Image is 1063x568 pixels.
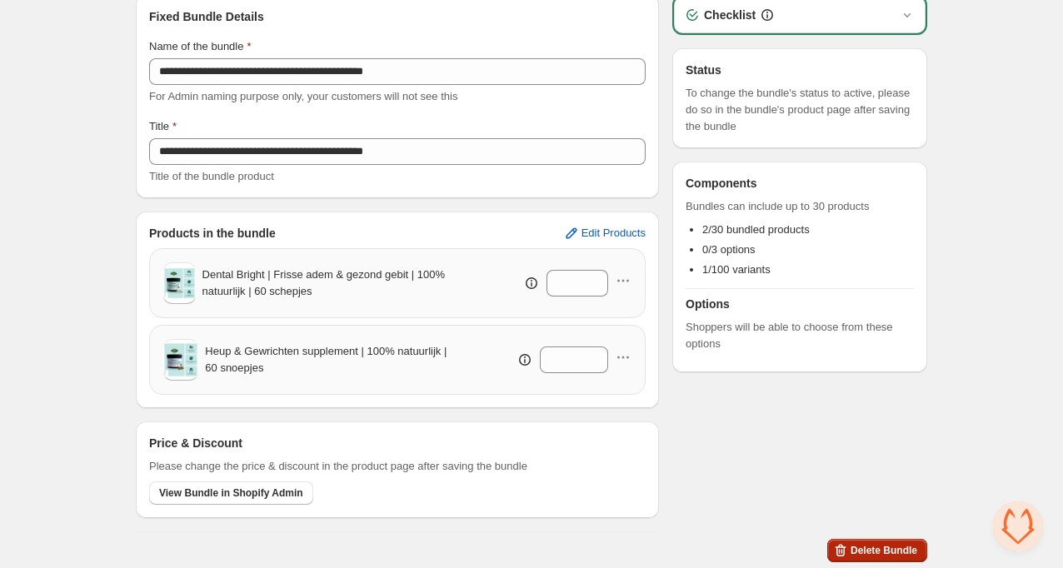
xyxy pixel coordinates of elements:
[686,319,914,352] span: Shoppers will be able to choose from these options
[149,90,457,102] span: For Admin naming purpose only, your customers will not see this
[553,220,656,247] button: Edit Products
[149,458,527,475] span: Please change the price & discount in the product page after saving the bundle
[704,7,756,23] h3: Checklist
[686,62,914,78] h3: Status
[686,85,914,135] span: To change the bundle's status to active, please do so in the bundle's product page after saving t...
[149,225,276,242] h3: Products in the bundle
[702,243,756,256] span: 0/3 options
[159,486,303,500] span: View Bundle in Shopify Admin
[149,118,177,135] label: Title
[993,501,1043,551] a: Open chat
[205,343,462,376] span: Heup & Gewrichten supplement | 100% natuurlijk | 60 snoepjes
[149,38,252,55] label: Name of the bundle
[581,227,646,240] span: Edit Products
[149,8,646,25] h3: Fixed Bundle Details
[149,170,274,182] span: Title of the bundle product
[202,267,477,300] span: Dental Bright | Frisse adem & gezond gebit | 100% natuurlijk | 60 schepjes
[149,435,242,451] h3: Price & Discount
[163,342,198,377] img: Heup & Gewrichten supplement | 100% natuurlijk | 60 snoepjes
[702,263,771,276] span: 1/100 variants
[149,481,313,505] button: View Bundle in Shopify Admin
[851,544,917,557] span: Delete Bundle
[827,539,927,562] button: Delete Bundle
[686,296,914,312] h3: Options
[686,175,757,192] h3: Components
[702,223,810,236] span: 2/30 bundled products
[163,267,196,300] img: Dental Bright | Frisse adem & gezond gebit | 100% natuurlijk | 60 schepjes
[686,198,914,215] span: Bundles can include up to 30 products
